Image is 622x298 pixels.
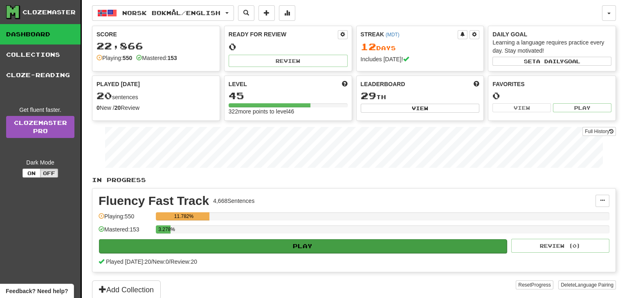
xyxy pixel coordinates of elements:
[492,30,611,38] div: Daily Goal
[511,239,609,253] button: Review (0)
[229,55,348,67] button: Review
[279,5,295,21] button: More stats
[229,30,338,38] div: Ready for Review
[516,280,553,289] button: ResetProgress
[99,225,152,239] div: Mastered: 153
[6,158,74,167] div: Dark Mode
[97,30,216,38] div: Score
[229,42,348,52] div: 0
[158,225,171,234] div: 3.278%
[492,80,611,88] div: Favorites
[531,282,551,288] span: Progress
[213,197,254,205] div: 4,668 Sentences
[151,258,153,265] span: /
[97,41,216,51] div: 22,866
[169,258,171,265] span: /
[97,104,216,112] div: New / Review
[361,104,480,113] button: View
[361,55,480,63] div: Includes [DATE]!
[97,91,216,101] div: sentences
[229,80,247,88] span: Level
[361,41,376,52] span: 12
[22,8,76,16] div: Clozemaster
[553,103,611,112] button: Play
[158,212,209,220] div: 11.782%
[106,258,151,265] span: Played [DATE]: 20
[6,287,68,295] span: Open feedback widget
[92,5,234,21] button: Norsk bokmål/English
[97,105,100,111] strong: 0
[342,80,348,88] span: Score more points to level up
[361,30,458,38] div: Streak
[171,258,197,265] span: Review: 20
[122,9,220,16] span: Norsk bokmål / English
[582,127,616,136] button: Full History
[492,103,551,112] button: View
[153,258,169,265] span: New: 0
[115,105,121,111] strong: 20
[558,280,616,289] button: DeleteLanguage Pairing
[6,116,74,138] a: ClozemasterPro
[136,54,177,62] div: Mastered:
[492,38,611,55] div: Learning a language requires practice every day. Stay motivated!
[575,282,613,288] span: Language Pairing
[97,80,140,88] span: Played [DATE]
[99,212,152,226] div: Playing: 550
[99,239,507,253] button: Play
[361,42,480,52] div: Day s
[123,55,132,61] strong: 550
[6,106,74,114] div: Get fluent faster.
[361,80,405,88] span: Leaderboard
[238,5,254,21] button: Search sentences
[99,195,209,207] div: Fluency Fast Track
[229,107,348,116] div: 322 more points to level 46
[97,54,132,62] div: Playing:
[40,169,58,178] button: Off
[492,57,611,66] button: Seta dailygoal
[92,176,616,184] p: In Progress
[492,91,611,101] div: 0
[474,80,479,88] span: This week in points, UTC
[258,5,275,21] button: Add sentence to collection
[386,32,400,38] a: (MDT)
[167,55,177,61] strong: 153
[229,91,348,101] div: 45
[361,91,480,101] div: th
[536,58,564,64] span: a daily
[22,169,40,178] button: On
[361,90,376,101] span: 29
[97,90,112,101] span: 20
